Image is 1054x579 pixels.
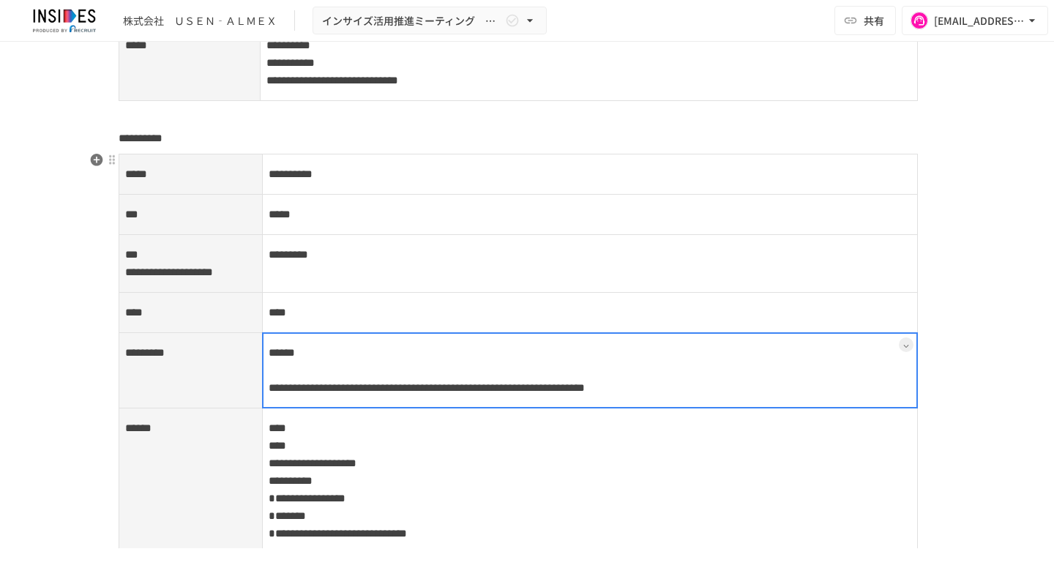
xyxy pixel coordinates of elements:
button: 共有 [834,6,896,35]
button: インサイズ活用推進ミーティング ～1回目～ [313,7,547,35]
span: インサイズ活用推進ミーティング ～1回目～ [322,12,502,30]
div: 株式会社 ＵＳＥＮ‐ＡＬＭＥＸ [123,13,277,29]
span: 共有 [864,12,884,29]
div: [EMAIL_ADDRESS][DOMAIN_NAME] [934,12,1025,30]
button: [EMAIL_ADDRESS][DOMAIN_NAME] [902,6,1048,35]
img: JmGSPSkPjKwBq77AtHmwC7bJguQHJlCRQfAXtnx4WuV [18,9,111,32]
